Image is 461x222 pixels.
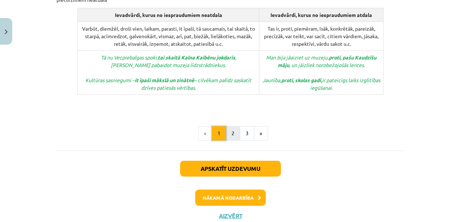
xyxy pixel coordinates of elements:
img: icon-close-lesson-0947bae3869378f0d4975bcd49f059093ad1ed9edebbc8119c70593378902aed.svg [5,30,8,34]
strong: tai skaitā Kalna Kaibēnu jokdaris [158,54,235,61]
em: Man bija jāaiziet uz muzeju, , un jāizliek norobežojošās lentes. Jaunība, ir pateicīgs laiks izgl... [263,54,380,91]
button: 2 [226,126,240,141]
button: Aizvērt [217,212,244,219]
span: Tā nu Vecpiebalgas spoki, , [PERSON_NAME] pabaidot muzeja līdzstrādniekus. Kultūras sasniegumi – ... [85,54,251,91]
strong: Ievadvārdi, kurus no iespraudumiem atdala [270,12,372,18]
button: 3 [240,126,254,141]
nav: Page navigation example [57,126,404,141]
strong: it īpaši mākslā un zinātnē [135,77,194,83]
button: Nākamā nodarbība [195,190,266,206]
button: 1 [212,126,226,141]
button: Apskatīt uzdevumu [180,161,281,177]
strong: Ievadvārdi, kurus no iespraudumiem neatdala [115,12,222,18]
td: Tas ir, proti, piemēram, īsāk, konkrētāk, pareizāk, precīzāk, var teikt, var sacīt, citiem vārdie... [259,22,384,51]
strong: proti, skolas gadi, [281,77,322,83]
td: Varbūt, diemžēl, droši vien, laikam, parasti, it īpaši, tā saucamais, tai skaitā, to starpā, acīm... [78,22,259,51]
button: » [254,126,268,141]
